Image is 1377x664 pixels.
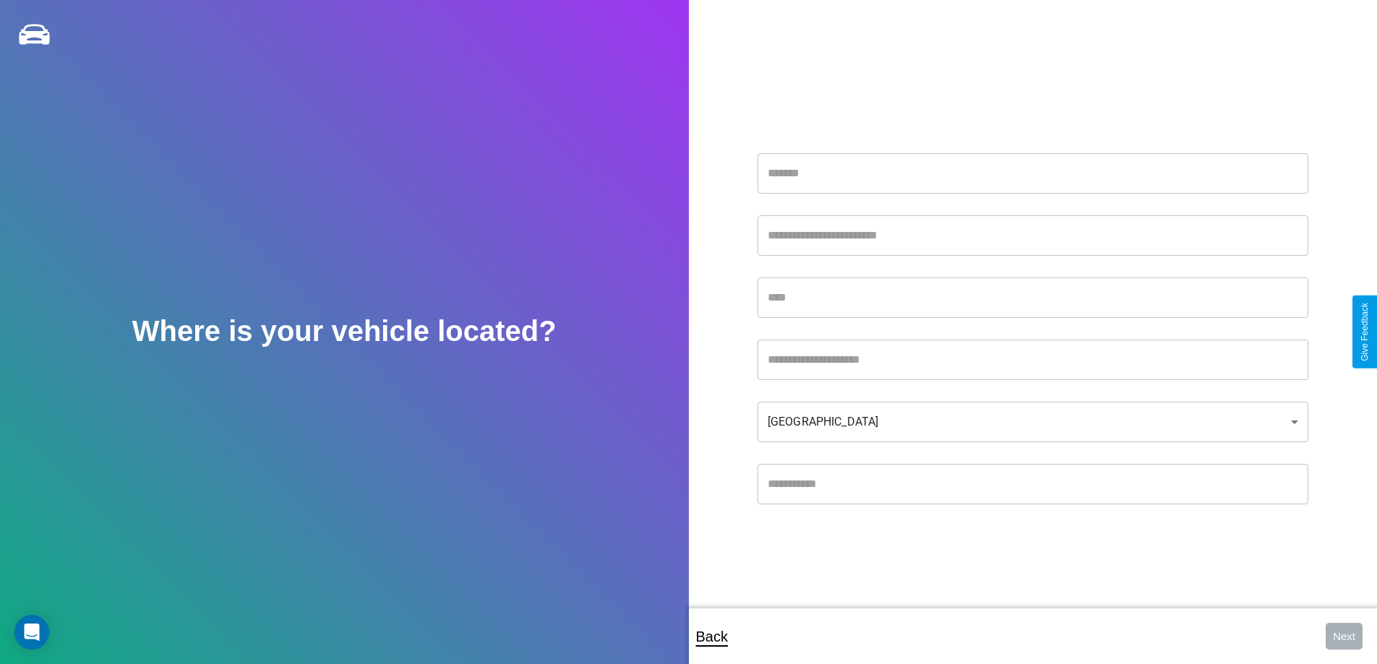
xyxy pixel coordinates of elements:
[14,615,49,650] div: Open Intercom Messenger
[758,402,1308,442] div: [GEOGRAPHIC_DATA]
[696,624,728,650] p: Back
[1326,623,1363,650] button: Next
[132,315,557,348] h2: Where is your vehicle located?
[1360,303,1370,361] div: Give Feedback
